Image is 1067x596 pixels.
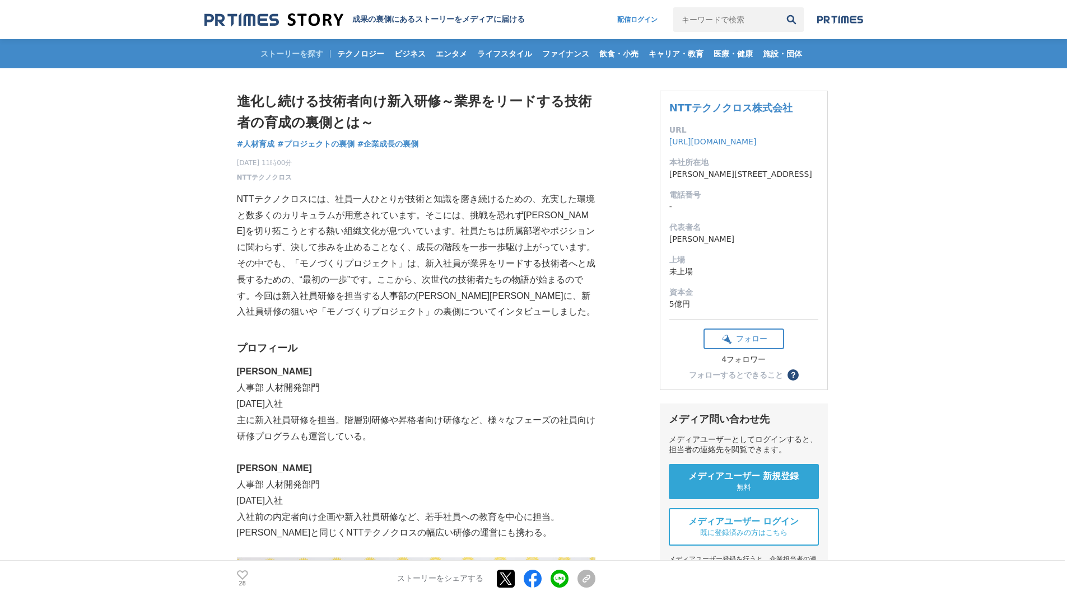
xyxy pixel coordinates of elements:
[703,328,784,349] button: フォロー
[688,471,799,482] span: メディアユーザー 新規登録
[473,49,537,59] span: ライフスタイル
[538,49,594,59] span: ファイナンス
[669,168,818,180] dd: [PERSON_NAME][STREET_ADDRESS]
[204,12,343,27] img: 成果の裏側にあるストーリーをメディアに届ける
[237,91,595,134] h1: 進化し続ける技術者向け新入研修～業界をリードする技術者の育成の裏側とは～
[237,342,297,354] strong: プロフィール
[669,124,818,136] dt: URL
[390,39,430,68] a: ビジネス
[237,525,595,541] p: [PERSON_NAME]と同じくNTTテクノクロスの幅広い研修の運営にも携わる。
[237,367,312,376] strong: [PERSON_NAME]
[689,371,783,379] div: フォローするとできること
[237,139,275,149] span: #人材育成
[669,157,818,168] dt: 本社所在地
[595,49,643,59] span: 飲食・小売
[669,298,818,310] dd: 5億円
[357,139,419,149] span: #企業成長の裏側
[237,191,595,256] p: NTTテクノクロスには、社員一人ひとりが技術と知識を磨き続けるための、充実した環境と数多くのカリキュラムが用意されています。そこには、挑戦を恐れず[PERSON_NAME]を切り拓こうとする熱い...
[709,49,757,59] span: 医療・健康
[673,7,779,32] input: キーワードで検索
[390,49,430,59] span: ビジネス
[669,189,818,201] dt: 電話番号
[779,7,804,32] button: 検索
[431,39,472,68] a: エンタメ
[204,12,525,27] a: 成果の裏側にあるストーリーをメディアに届ける 成果の裏側にあるストーリーをメディアに届ける
[357,138,419,150] a: #企業成長の裏側
[669,266,818,278] dd: 未上場
[788,369,799,381] button: ？
[737,482,751,492] span: 無料
[237,509,595,525] p: 入社前の内定者向け企画や新入社員研修など、若手社員への教育を中心に担当。
[595,39,643,68] a: 飲食・小売
[669,508,819,546] a: メディアユーザー ログイン 既に登録済みの方はこちら
[669,222,818,233] dt: 代表者名
[237,477,595,493] p: 人事部 人材開発部門
[397,574,483,584] p: ストーリーをシェアする
[669,435,819,455] div: メディアユーザーとしてログインすると、担当者の連絡先を閲覧できます。
[431,49,472,59] span: エンタメ
[669,201,818,213] dd: -
[333,49,389,59] span: テクノロジー
[237,380,595,396] p: 人事部 人材開発部門
[237,463,312,473] strong: [PERSON_NAME]
[703,355,784,365] div: 4フォロワー
[237,172,292,182] a: NTTテクノクロス
[644,49,708,59] span: キャリア・教育
[237,412,595,445] p: 主に新入社員研修を担当。階層別研修や昇格者向け研修など、様々なフェーズの社員向け研修プログラムも運営している。
[333,39,389,68] a: テクノロジー
[473,39,537,68] a: ライフスタイル
[644,39,708,68] a: キャリア・教育
[669,137,757,146] a: [URL][DOMAIN_NAME]
[709,39,757,68] a: 医療・健康
[669,412,819,426] div: メディア問い合わせ先
[688,516,799,528] span: メディアユーザー ログイン
[669,233,818,245] dd: [PERSON_NAME]
[700,528,788,538] span: 既に登録済みの方はこちら
[669,254,818,266] dt: 上場
[237,158,292,168] span: [DATE] 11時00分
[669,464,819,499] a: メディアユーザー 新規登録 無料
[817,15,863,24] img: prtimes
[277,138,355,150] a: #プロジェクトの裏側
[669,287,818,298] dt: 資本金
[758,49,807,59] span: 施設・団体
[758,39,807,68] a: 施設・団体
[237,396,595,412] p: [DATE]入社
[789,371,797,379] span: ？
[237,138,275,150] a: #人材育成
[237,493,595,509] p: [DATE]入社
[237,256,595,320] p: その中でも、「モノづくりプロジェクト」は、新入社員が業界をリードする技術者へと成長するための、“最初の一歩”です。ここから、次世代の技術者たちの物語が始まるのです。今回は新入社員研修を担当する人...
[606,7,669,32] a: 配信ログイン
[237,581,248,586] p: 28
[277,139,355,149] span: #プロジェクトの裏側
[538,39,594,68] a: ファイナンス
[669,102,793,114] a: NTTテクノクロス株式会社
[352,15,525,25] h2: 成果の裏側にあるストーリーをメディアに届ける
